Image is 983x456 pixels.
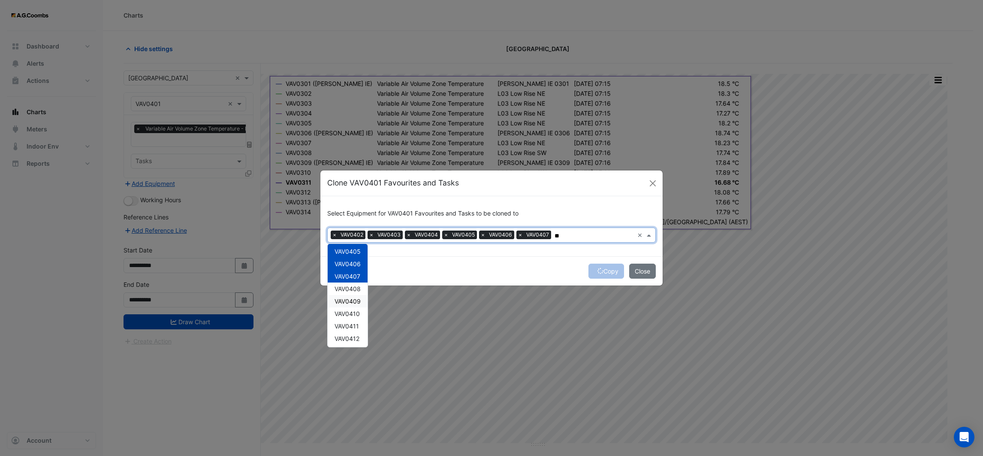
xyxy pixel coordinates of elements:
[335,273,360,280] span: VAV0407
[405,231,413,239] span: ×
[327,243,368,347] ng-dropdown-panel: Options list
[331,231,338,239] span: ×
[646,177,659,190] button: Close
[368,231,375,239] span: ×
[516,231,524,239] span: ×
[335,285,361,292] span: VAV0408
[487,231,514,239] span: VAV0406
[335,260,361,268] span: VAV0406
[335,310,360,317] span: VAV0410
[442,231,450,239] span: ×
[413,231,440,239] span: VAV0404
[629,264,656,279] button: Close
[479,231,487,239] span: ×
[954,427,974,447] div: Open Intercom Messenger
[637,231,645,240] span: Clear
[450,231,477,239] span: VAV0405
[524,231,551,239] span: VAV0407
[338,231,365,239] span: VAV0402
[335,322,359,330] span: VAV0411
[327,177,459,188] h5: Clone VAV0401 Favourites and Tasks
[335,298,361,305] span: VAV0409
[335,335,359,342] span: VAV0412
[375,231,403,239] span: VAV0403
[327,210,656,217] h6: Select Equipment for VAV0401 Favourites and Tasks to be cloned to
[335,248,361,255] span: VAV0405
